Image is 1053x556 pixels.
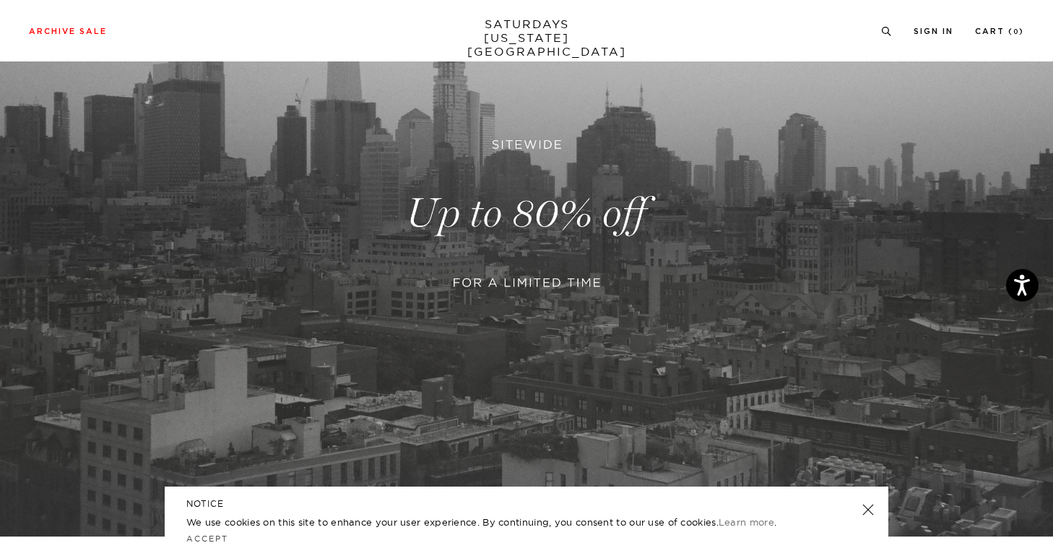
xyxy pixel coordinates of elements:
[186,497,867,510] h5: NOTICE
[29,27,107,35] a: Archive Sale
[1013,29,1019,35] small: 0
[186,515,815,529] p: We use cookies on this site to enhance your user experience. By continuing, you consent to our us...
[186,534,228,544] a: Accept
[719,516,774,528] a: Learn more
[975,27,1024,35] a: Cart (0)
[914,27,953,35] a: Sign In
[467,17,586,59] a: SATURDAYS[US_STATE][GEOGRAPHIC_DATA]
